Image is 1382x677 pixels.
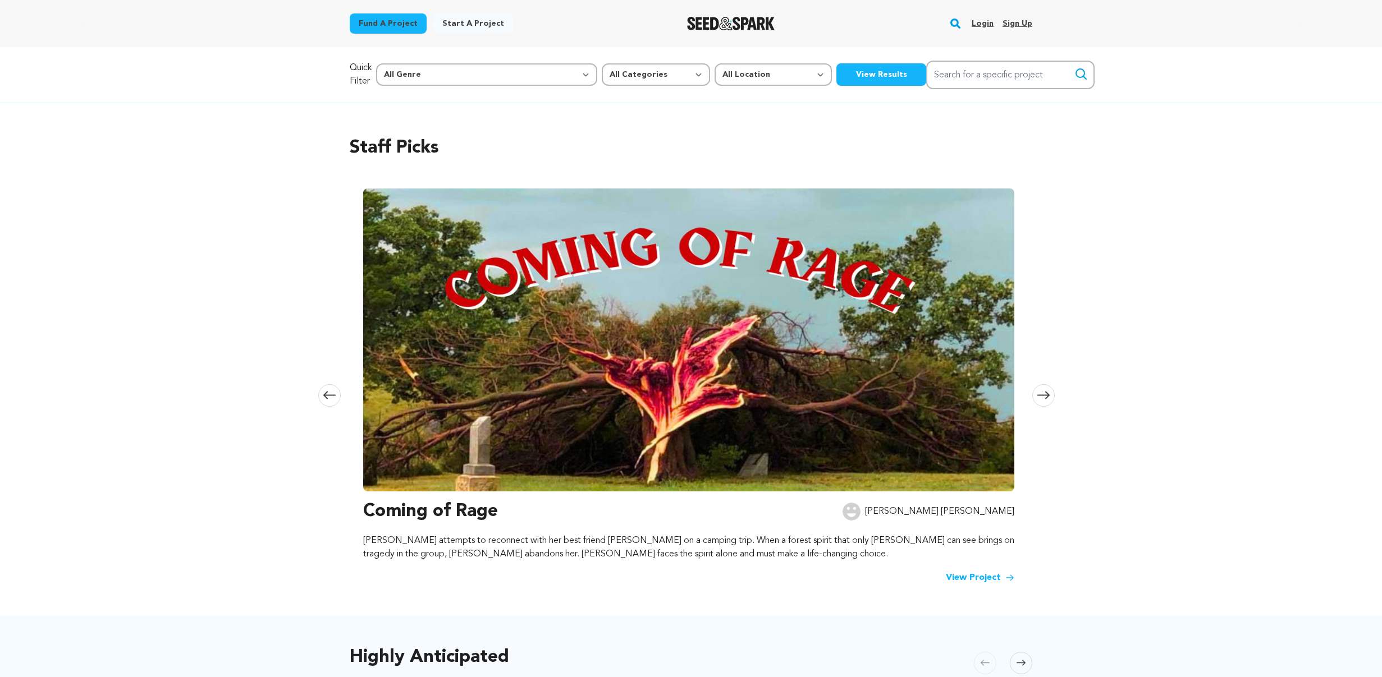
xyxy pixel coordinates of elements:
img: Seed&Spark Logo Dark Mode [687,17,775,30]
a: Fund a project [350,13,427,34]
h2: Highly Anticipated [350,650,509,665]
img: user.png [843,503,861,521]
img: Coming of Rage image [363,188,1014,491]
a: View Project [946,571,1014,584]
a: Sign up [1003,15,1032,33]
h3: Coming of Rage [363,498,498,525]
p: [PERSON_NAME] attempts to reconnect with her best friend [PERSON_NAME] on a camping trip. When a ... [363,534,1014,561]
p: [PERSON_NAME] [PERSON_NAME] [865,505,1014,518]
a: Seed&Spark Homepage [687,17,775,30]
a: Start a project [433,13,513,34]
button: View Results [836,63,926,86]
p: Quick Filter [350,61,372,88]
input: Search for a specific project [926,61,1095,89]
h2: Staff Picks [350,135,1032,162]
a: Login [972,15,994,33]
